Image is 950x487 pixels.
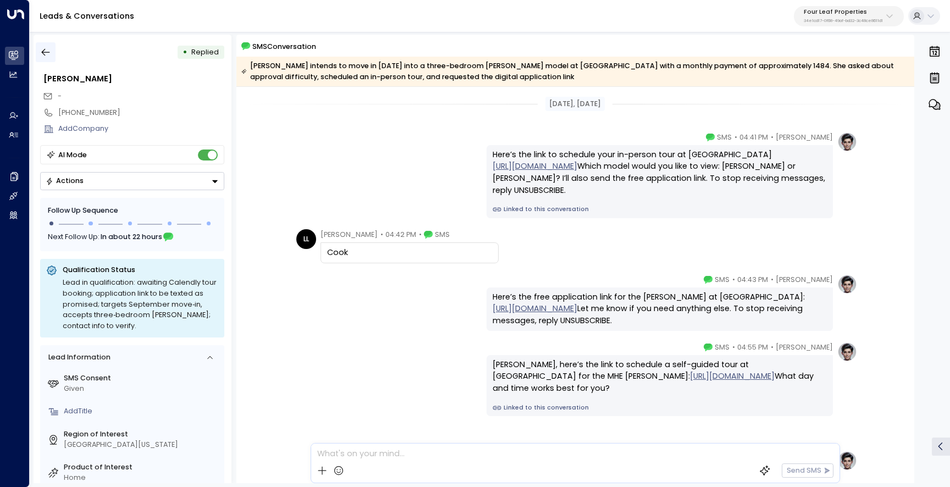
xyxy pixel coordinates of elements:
[63,277,218,331] div: Lead in qualification: awaiting Calendly tour booking; application link to be texted as promised;...
[734,132,737,143] span: •
[64,429,220,440] label: Region of Interest
[40,172,224,190] button: Actions
[804,19,883,23] p: 34e1cd17-0f68-49af-bd32-3c48ce8611d1
[64,384,220,394] div: Given
[46,176,84,185] div: Actions
[241,60,908,82] div: [PERSON_NAME] intends to move in [DATE] into a three-bedroom [PERSON_NAME] model at [GEOGRAPHIC_D...
[64,373,220,384] label: SMS Consent
[493,149,827,196] div: Here’s the link to schedule your in-person tour at [GEOGRAPHIC_DATA] Which model would you like t...
[58,124,224,134] div: AddCompany
[64,440,220,450] div: [GEOGRAPHIC_DATA][US_STATE]
[837,451,857,471] img: profile-logo.png
[43,73,224,85] div: [PERSON_NAME]
[321,229,378,240] span: [PERSON_NAME]
[296,229,316,249] div: LL
[101,231,163,243] span: In about 22 hours
[64,473,220,483] div: Home
[715,342,730,353] span: SMS
[804,9,883,15] p: Four Leaf Properties
[493,303,577,315] a: [URL][DOMAIN_NAME]
[771,274,774,285] span: •
[737,342,768,353] span: 04:55 PM
[739,132,768,143] span: 04:41 PM
[40,10,134,21] a: Leads & Conversations
[58,150,87,161] div: AI Mode
[794,6,904,26] button: Four Leaf Properties34e1cd17-0f68-49af-bd32-3c48ce8611d1
[837,132,857,152] img: profile-logo.png
[183,43,187,61] div: •
[48,231,217,243] div: Next Follow Up:
[732,342,735,353] span: •
[191,47,219,57] span: Replied
[771,132,774,143] span: •
[732,274,735,285] span: •
[419,229,422,240] span: •
[493,359,827,395] div: [PERSON_NAME], here’s the link to schedule a self-guided tour at [GEOGRAPHIC_DATA] for the MHE [P...
[40,172,224,190] div: Button group with a nested menu
[493,205,827,214] a: Linked to this conversation
[380,229,383,240] span: •
[493,403,827,412] a: Linked to this conversation
[545,97,605,111] div: [DATE], [DATE]
[771,342,774,353] span: •
[45,352,110,363] div: Lead Information
[715,274,730,285] span: SMS
[63,265,218,275] p: Qualification Status
[58,91,62,101] span: -
[64,462,220,473] label: Product of Interest
[776,342,833,353] span: [PERSON_NAME]
[776,274,833,285] span: [PERSON_NAME]
[493,161,577,173] a: [URL][DOMAIN_NAME]
[837,274,857,294] img: profile-logo.png
[837,342,857,362] img: profile-logo.png
[48,206,217,217] div: Follow Up Sequence
[737,274,768,285] span: 04:43 PM
[58,108,224,118] div: [PHONE_NUMBER]
[493,291,827,327] div: Here’s the free application link for the [PERSON_NAME] at [GEOGRAPHIC_DATA]: Let me know if you n...
[252,41,316,52] span: SMS Conversation
[690,370,775,383] a: [URL][DOMAIN_NAME]
[64,406,220,417] div: AddTitle
[776,132,833,143] span: [PERSON_NAME]
[435,229,450,240] span: SMS
[717,132,732,143] span: SMS
[385,229,416,240] span: 04:42 PM
[327,247,492,259] div: Cook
